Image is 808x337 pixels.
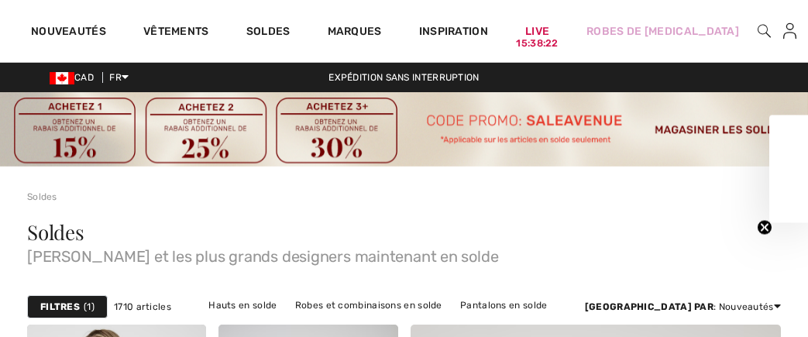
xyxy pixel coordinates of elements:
a: Robes et combinaisons en solde [287,295,450,315]
iframe: Ouvre un widget dans lequel vous pouvez trouver plus d’informations [710,221,793,260]
a: Pantalons en solde [452,295,555,315]
span: FR [109,72,129,83]
a: Robes de [MEDICAL_DATA] [586,23,739,40]
a: Pulls et cardigans en solde [196,315,335,335]
a: Soldes [246,25,291,41]
a: Jupes en solde [476,315,560,335]
a: Vêtements [143,25,209,41]
img: Canadian Dollar [50,72,74,84]
span: 1710 articles [114,300,171,314]
a: Vestes et blazers en solde [337,315,473,335]
div: : Nouveautés [585,300,781,314]
a: Soldes [27,191,57,202]
span: Inspiration [419,25,488,41]
a: Marques [328,25,382,41]
img: Mes infos [783,22,796,40]
button: Close teaser [757,219,772,235]
a: Hauts en solde [201,295,284,315]
strong: [GEOGRAPHIC_DATA] par [585,301,713,312]
a: Live15:38:22 [525,23,549,40]
span: [PERSON_NAME] et les plus grands designers maintenant en solde [27,242,781,264]
div: Close teaser [769,115,808,222]
a: Nouveautés [31,25,106,41]
span: 1 [84,300,95,314]
img: recherche [758,22,771,40]
span: CAD [50,72,100,83]
div: 15:38:22 [516,36,558,51]
span: Soldes [27,218,84,246]
strong: Filtres [40,300,80,314]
